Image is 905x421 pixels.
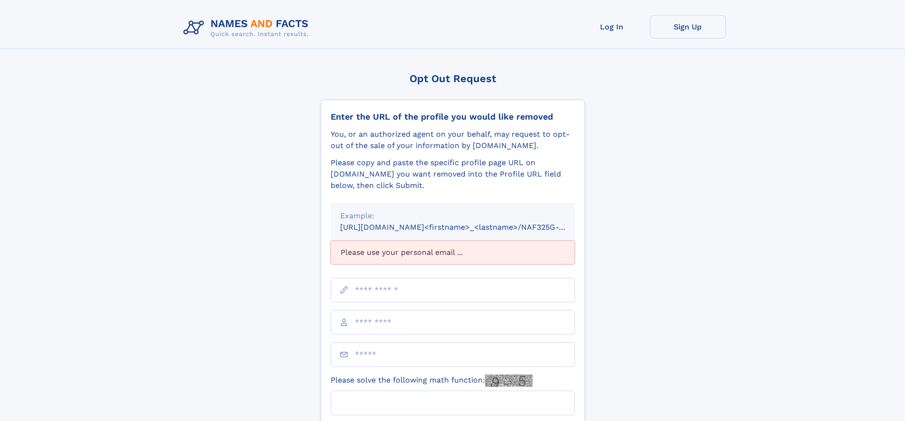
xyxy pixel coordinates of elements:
div: Example: [340,210,565,222]
div: Enter the URL of the profile you would like removed [331,112,575,122]
a: Log In [574,15,650,38]
label: Please solve the following math function: [331,374,533,387]
img: Logo Names and Facts [180,15,316,41]
small: [URL][DOMAIN_NAME]<firstname>_<lastname>/NAF325G-xxxxxxxx [340,223,593,232]
div: You, or an authorized agent on your behalf, may request to opt-out of the sale of your informatio... [331,129,575,151]
div: Please copy and paste the specific profile page URL on [DOMAIN_NAME] you want removed into the Pr... [331,157,575,191]
a: Sign Up [650,15,726,38]
div: Please use your personal email ... [331,241,575,264]
div: Opt Out Request [321,73,585,84]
